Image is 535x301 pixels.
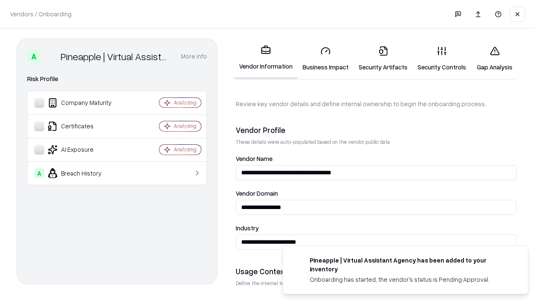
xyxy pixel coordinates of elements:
div: A [34,168,44,178]
a: Gap Analysis [471,39,518,78]
label: Vendor Name [236,156,517,162]
label: Vendor Domain [236,190,517,196]
a: Security Controls [413,39,471,78]
div: Pineapple | Virtual Assistant Agency [61,50,171,63]
div: Vendor Profile [236,125,517,135]
div: AI Exposure [34,145,134,155]
div: Certificates [34,121,134,131]
div: Breach History [34,168,134,178]
button: More info [181,49,207,64]
a: Business Impact [298,39,354,78]
label: Industry [236,225,517,231]
p: Vendors / Onboarding [10,10,71,18]
img: trypineapple.com [293,256,303,266]
a: Vendor Information [234,38,298,79]
div: Pineapple | Virtual Assistant Agency has been added to your inventory [310,256,508,273]
div: Usage Context [236,266,517,276]
p: Define the internal team and reason for using this vendor. This helps assess business relevance a... [236,280,517,287]
img: Pineapple | Virtual Assistant Agency [44,50,57,63]
div: Analyzing [174,122,196,130]
div: Onboarding has started, the vendor's status is Pending Approval. [310,275,508,284]
div: Company Maturity [34,98,134,108]
div: A [27,50,41,63]
p: Review key vendor details and define internal ownership to begin the onboarding process. [236,99,517,108]
div: Analyzing [174,146,196,153]
div: Risk Profile [27,74,207,84]
a: Security Artifacts [354,39,413,78]
p: These details were auto-populated based on the vendor public data [236,138,517,145]
div: Analyzing [174,99,196,106]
